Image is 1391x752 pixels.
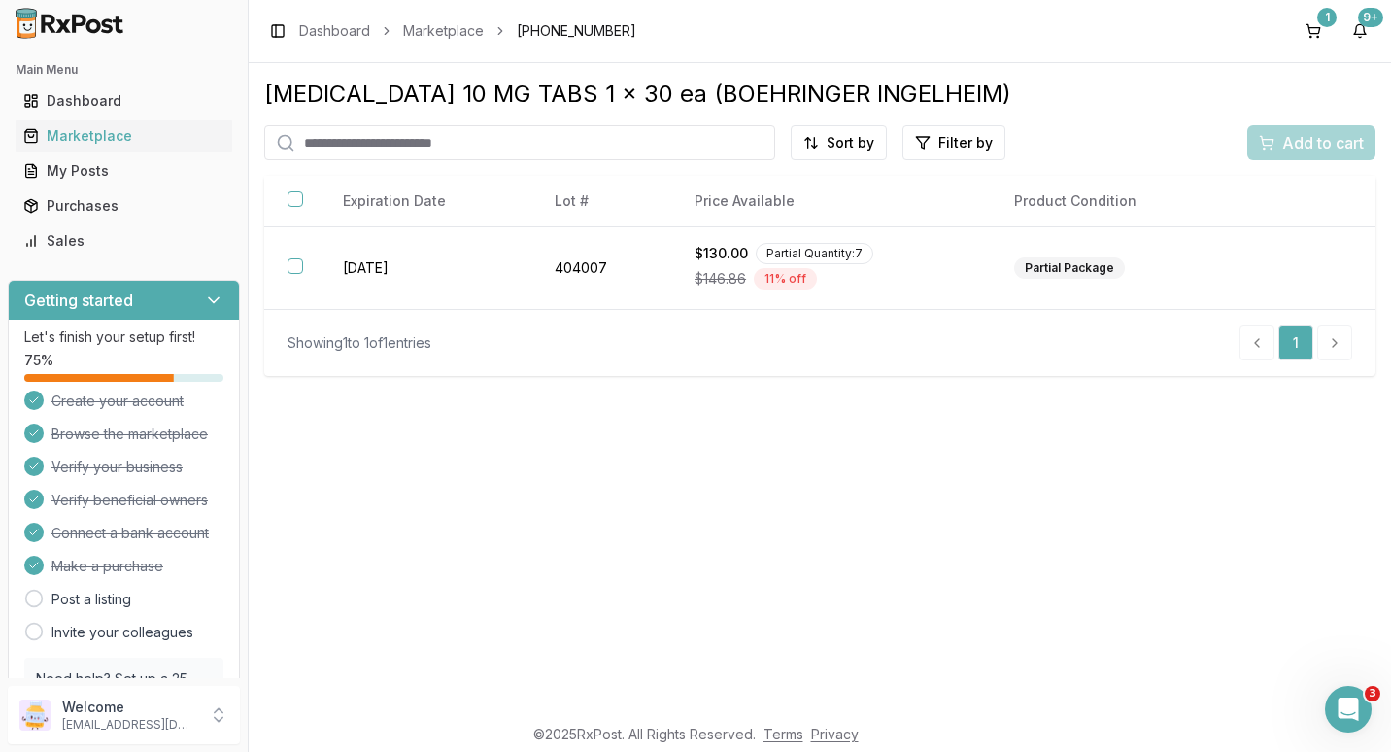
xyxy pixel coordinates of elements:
a: Marketplace [403,21,484,41]
span: Browse the marketplace [51,425,208,444]
img: User avatar [19,700,51,731]
h2: Main Menu [16,62,232,78]
span: 75 % [24,351,53,370]
button: Purchases [8,190,240,222]
div: Showing 1 to 1 of 1 entries [288,333,431,353]
a: Dashboard [16,84,232,119]
img: RxPost Logo [8,8,132,39]
span: Make a purchase [51,557,163,576]
button: Sales [8,225,240,256]
button: Dashboard [8,85,240,117]
button: 9+ [1344,16,1375,47]
span: Verify your business [51,458,183,477]
button: Marketplace [8,120,240,152]
span: Filter by [938,133,993,153]
span: $146.86 [695,269,746,289]
div: Dashboard [23,91,224,111]
p: Welcome [62,698,197,717]
button: Filter by [902,125,1005,160]
p: Need help? Set up a 25 minute call with our team to set up. [36,669,212,728]
div: 9+ [1358,8,1383,27]
p: Let's finish your setup first! [24,327,223,347]
div: Partial Quantity: 7 [756,243,873,264]
button: My Posts [8,155,240,187]
div: 1 [1317,8,1337,27]
a: Invite your colleagues [51,623,193,642]
span: 3 [1365,686,1380,701]
td: 404007 [531,227,671,310]
iframe: Intercom live chat [1325,686,1372,733]
span: Verify beneficial owners [51,491,208,510]
th: Expiration Date [320,176,531,227]
div: [MEDICAL_DATA] 10 MG TABS 1 x 30 ea (BOEHRINGER INGELHEIM) [264,79,1375,110]
span: Sort by [827,133,874,153]
nav: breadcrumb [299,21,636,41]
th: Price Available [671,176,991,227]
a: Marketplace [16,119,232,154]
div: 11 % off [754,268,817,290]
p: [EMAIL_ADDRESS][DOMAIN_NAME] [62,717,197,733]
a: 1 [1278,325,1313,360]
div: Purchases [23,196,224,216]
h3: Getting started [24,289,133,312]
button: Sort by [791,125,887,160]
div: Partial Package [1014,257,1125,279]
a: Purchases [16,188,232,223]
a: Terms [763,726,803,742]
td: [DATE] [320,227,531,310]
a: Dashboard [299,21,370,41]
a: Privacy [811,726,859,742]
a: Sales [16,223,232,258]
a: My Posts [16,154,232,188]
th: Product Condition [991,176,1230,227]
span: [PHONE_NUMBER] [517,21,636,41]
a: Post a listing [51,590,131,609]
span: Connect a bank account [51,524,209,543]
div: Marketplace [23,126,224,146]
nav: pagination [1239,325,1352,360]
div: $130.00 [695,243,967,264]
button: 1 [1298,16,1329,47]
th: Lot # [531,176,671,227]
div: Sales [23,231,224,251]
div: My Posts [23,161,224,181]
span: Create your account [51,392,184,411]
